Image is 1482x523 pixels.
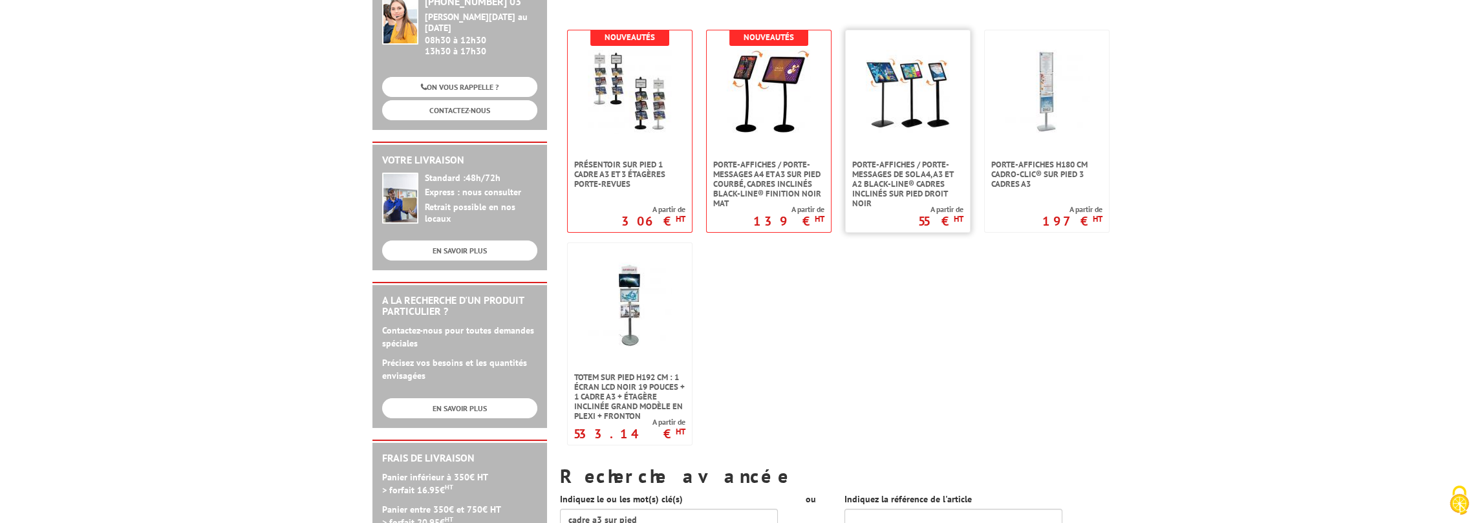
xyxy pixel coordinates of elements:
img: Cookies (fenêtre modale) [1443,484,1476,517]
sup: HT [676,426,685,437]
p: 139 € [753,217,824,225]
strong: 48h/72h [466,172,500,184]
sup: HT [445,482,453,491]
img: Porte-affiches / Porte-messages de sol A4, A3 et A2 Black-Line® cadres inclinés sur Pied Droit Noir [866,50,950,134]
p: 197 € [1042,217,1102,225]
a: Porte-affiches / Porte-messages A4 et A3 sur pied courbé, cadres inclinés Black-Line® finition no... [707,160,831,208]
sup: HT [815,213,824,224]
sup: HT [954,213,963,224]
div: Express : nous consulter [425,187,537,198]
span: > forfait 16.95€ [382,484,453,496]
a: CONTACTEZ-NOUS [382,100,537,120]
span: Porte-affiches H180 cm Cadro-Clic® sur pied 3 cadres A3 [991,160,1102,189]
p: Panier inférieur à 350€ HT [382,471,537,496]
div: 08h30 à 12h30 13h30 à 17h30 [425,12,537,56]
label: Indiquez le ou les mot(s) clé(s) [560,493,683,506]
div: ou [797,493,825,506]
sup: HT [1093,213,1102,224]
span: Porte-affiches / Porte-messages A4 et A3 sur pied courbé, cadres inclinés Black-Line® finition no... [713,160,824,208]
p: 306 € [621,217,685,225]
h2: A la recherche d'un produit particulier ? [382,295,537,317]
img: widget-livraison.jpg [382,173,418,224]
span: A partir de [753,204,824,215]
a: Porte-affiches H180 cm Cadro-Clic® sur pied 3 cadres A3 [985,160,1109,189]
p: 533.14 € [574,430,685,438]
span: Présentoir sur pied 1 cadre A3 et 3 étagères porte-revues [574,160,685,189]
a: EN SAVOIR PLUS [382,240,537,261]
img: Présentoir sur pied 1 cadre A3 et 3 étagères porte-revues [588,50,672,134]
span: Totem sur pied H192 cm : 1 écran LCD noir 19 pouces + 1 cadre A3 + étagère inclinée Grand modèle ... [574,372,685,421]
span: A partir de [621,204,685,215]
a: EN SAVOIR PLUS [382,398,537,418]
span: A partir de [918,204,963,215]
a: Porte-affiches / Porte-messages de sol A4, A3 et A2 Black-Line® cadres inclinés sur Pied Droit Noir [846,160,970,208]
p: 55 € [918,217,963,225]
button: Cookies (fenêtre modale) [1437,479,1482,523]
b: Nouveautés [744,32,794,43]
img: Totem sur pied H192 cm : 1 écran LCD noir 19 pouces + 1 cadre A3 + étagère inclinée Grand modèle ... [588,262,672,347]
img: Porte-affiches H180 cm Cadro-Clic® sur pied 3 cadres A3 [1005,50,1089,134]
h2: Recherche avancée [560,465,1110,486]
a: Totem sur pied H192 cm : 1 écran LCD noir 19 pouces + 1 cadre A3 + étagère inclinée Grand modèle ... [568,372,692,421]
b: Nouveautés [605,32,655,43]
a: ON VOUS RAPPELLE ? [382,77,537,97]
div: Retrait possible en nos locaux [425,202,537,225]
p: Contactez-nous pour toutes demandes spéciales [382,324,537,350]
img: Porte-affiches / Porte-messages A4 et A3 sur pied courbé, cadres inclinés Black-Line® finition no... [727,50,811,134]
div: [PERSON_NAME][DATE] au [DATE] [425,12,537,34]
label: Indiquez la référence de l'article [844,493,972,506]
p: Précisez vos besoins et les quantités envisagées [382,356,537,382]
div: Standard : [425,173,537,184]
sup: HT [676,213,685,224]
h2: Votre livraison [382,155,537,166]
span: A partir de [1042,204,1102,215]
span: Porte-affiches / Porte-messages de sol A4, A3 et A2 Black-Line® cadres inclinés sur Pied Droit Noir [852,160,963,208]
span: A partir de [574,417,685,427]
a: Présentoir sur pied 1 cadre A3 et 3 étagères porte-revues [568,160,692,189]
h2: Frais de Livraison [382,453,537,464]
